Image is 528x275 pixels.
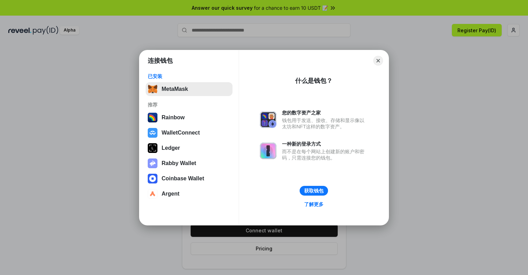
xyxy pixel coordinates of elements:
div: Ledger [162,145,180,151]
img: svg+xml,%3Csvg%20xmlns%3D%22http%3A%2F%2Fwww.w3.org%2F2000%2Fsvg%22%20fill%3D%22none%22%20viewBox... [260,111,276,128]
div: Rainbow [162,114,185,121]
div: 了解更多 [304,201,324,207]
div: MetaMask [162,86,188,92]
button: Ledger [146,141,233,155]
a: 了解更多 [300,200,328,209]
button: WalletConnect [146,126,233,140]
button: Close [373,56,383,66]
button: 获取钱包 [300,186,328,196]
div: 钱包用于发送、接收、存储和显示像以太坊和NFT这样的数字资产。 [282,117,368,130]
img: svg+xml,%3Csvg%20width%3D%2228%22%20height%3D%2228%22%20viewBox%3D%220%200%2028%2028%22%20fill%3D... [148,128,157,138]
h1: 连接钱包 [148,57,173,65]
div: 获取钱包 [304,188,324,194]
button: Rabby Wallet [146,156,233,170]
div: Rabby Wallet [162,160,196,166]
div: 已安装 [148,73,230,79]
div: 而不是在每个网站上创建新的账户和密码，只需连接您的钱包。 [282,148,368,161]
button: MetaMask [146,82,233,96]
div: Coinbase Wallet [162,175,204,182]
img: svg+xml,%3Csvg%20width%3D%22120%22%20height%3D%22120%22%20viewBox%3D%220%200%20120%20120%22%20fil... [148,113,157,122]
button: Coinbase Wallet [146,172,233,186]
img: svg+xml,%3Csvg%20xmlns%3D%22http%3A%2F%2Fwww.w3.org%2F2000%2Fsvg%22%20width%3D%2228%22%20height%3... [148,143,157,153]
button: Rainbow [146,111,233,124]
button: Argent [146,187,233,201]
img: svg+xml,%3Csvg%20width%3D%2228%22%20height%3D%2228%22%20viewBox%3D%220%200%2028%2028%22%20fill%3D... [148,174,157,183]
img: svg+xml,%3Csvg%20xmlns%3D%22http%3A%2F%2Fwww.w3.org%2F2000%2Fsvg%22%20fill%3D%22none%22%20viewBox... [148,158,157,168]
div: 推荐 [148,102,230,108]
div: Argent [162,191,180,197]
img: svg+xml,%3Csvg%20width%3D%2228%22%20height%3D%2228%22%20viewBox%3D%220%200%2028%2028%22%20fill%3D... [148,189,157,199]
img: svg+xml,%3Csvg%20fill%3D%22none%22%20height%3D%2233%22%20viewBox%3D%220%200%2035%2033%22%20width%... [148,84,157,94]
div: 什么是钱包？ [295,77,333,85]
div: WalletConnect [162,130,200,136]
img: svg+xml,%3Csvg%20xmlns%3D%22http%3A%2F%2Fwww.w3.org%2F2000%2Fsvg%22%20fill%3D%22none%22%20viewBox... [260,143,276,159]
div: 一种新的登录方式 [282,141,368,147]
div: 您的数字资产之家 [282,110,368,116]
